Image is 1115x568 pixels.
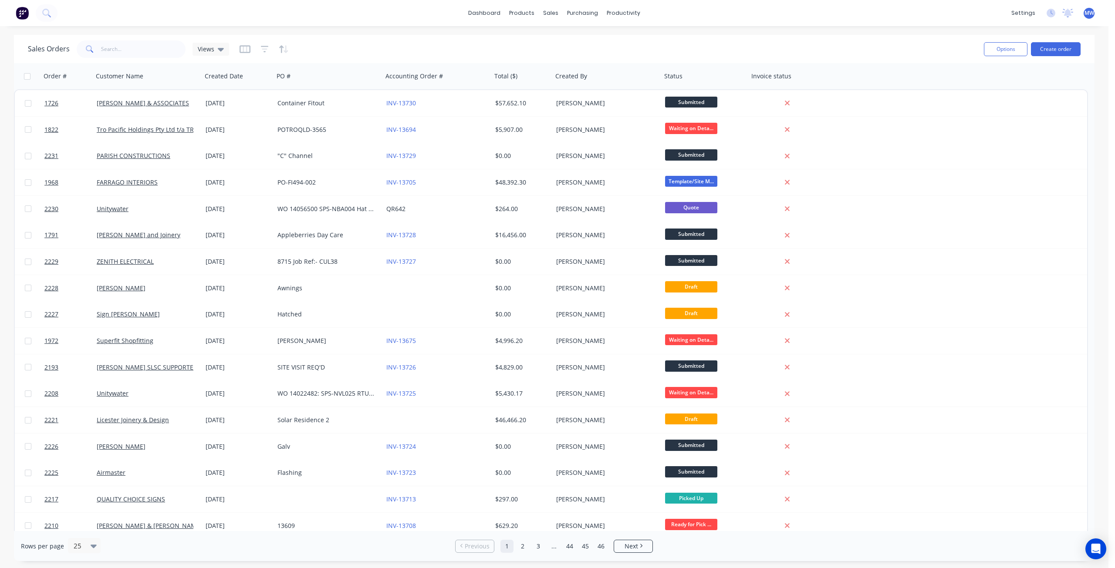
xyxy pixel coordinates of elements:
div: products [505,7,539,20]
a: [PERSON_NAME] & [PERSON_NAME] Electrical [97,521,230,530]
span: 2208 [44,389,58,398]
div: [PERSON_NAME] [556,257,653,266]
span: Draft [665,281,717,292]
a: 1972 [44,328,97,354]
span: 1726 [44,99,58,108]
a: PARISH CONSTRUCTIONS [97,151,170,160]
span: Quote [665,202,717,213]
div: Galv [277,442,374,451]
a: [PERSON_NAME] and Joinery [97,231,180,239]
span: Template/Site M... [665,176,717,187]
div: WO 14056500 SPS-NBA004 Hat Section Creation [277,205,374,213]
div: Order # [44,72,67,81]
a: Licester Joinery & Design [97,416,169,424]
span: 2226 [44,442,58,451]
div: "C" Channel [277,151,374,160]
span: Submitted [665,440,717,450]
div: [PERSON_NAME] [556,99,653,108]
a: 2230 [44,196,97,222]
div: [PERSON_NAME] [556,310,653,319]
div: Customer Name [96,72,143,81]
a: 2193 [44,354,97,380]
div: Status [664,72,683,81]
div: [PERSON_NAME] [556,336,653,345]
span: Submitted [665,229,717,239]
a: INV-13724 [386,442,416,450]
div: $48,392.30 [495,178,547,187]
a: [PERSON_NAME] [97,442,145,450]
a: [PERSON_NAME] & ASSOCIATES [97,99,189,107]
a: INV-13730 [386,99,416,107]
div: [DATE] [206,389,270,398]
div: [DATE] [206,178,270,187]
a: INV-13728 [386,231,416,239]
div: $0.00 [495,284,547,292]
div: [PERSON_NAME] [556,151,653,160]
span: Submitted [665,149,717,160]
div: $0.00 [495,151,547,160]
div: $46,466.20 [495,416,547,424]
a: Page 2 [516,540,529,553]
span: 2225 [44,468,58,477]
div: [DATE] [206,442,270,451]
span: 2230 [44,205,58,213]
div: Invoice status [751,72,791,81]
span: 2217 [44,495,58,504]
div: $16,456.00 [495,231,547,239]
div: [DATE] [206,151,270,160]
div: Total ($) [494,72,517,81]
a: Previous page [456,542,494,551]
span: 2228 [44,284,58,292]
div: Solar Residence 2 [277,416,374,424]
span: Waiting on Deta... [665,387,717,398]
span: 2229 [44,257,58,266]
div: $5,907.00 [495,125,547,134]
a: [PERSON_NAME] SLSC SUPPORTERS [97,363,201,371]
a: Superfit Shopfitting [97,336,153,345]
a: Tro Pacific Holdings Pty Ltd t/a TROPAC [97,125,210,134]
a: 2229 [44,249,97,275]
a: dashboard [464,7,505,20]
div: [DATE] [206,336,270,345]
div: $5,430.17 [495,389,547,398]
span: Submitted [665,97,717,108]
span: Draft [665,413,717,424]
span: 2221 [44,416,58,424]
span: 1822 [44,125,58,134]
div: [DATE] [206,231,270,239]
a: 1791 [44,222,97,248]
div: $0.00 [495,257,547,266]
div: [PERSON_NAME] [556,521,653,530]
div: $4,829.00 [495,363,547,372]
a: INV-13729 [386,151,416,160]
a: INV-13675 [386,336,416,345]
a: INV-13713 [386,495,416,503]
span: Submitted [665,466,717,477]
a: 1968 [44,169,97,195]
a: Page 1 is your current page [500,540,514,553]
div: 8715 Job Ref:- CUL38 [277,257,374,266]
div: Container Fitout [277,99,374,108]
span: Picked Up [665,493,717,504]
a: 2227 [44,301,97,327]
div: $0.00 [495,468,547,477]
div: $4,996.20 [495,336,547,345]
span: Ready for Pick ... [665,519,717,530]
span: 1972 [44,336,58,345]
a: 2210 [44,513,97,539]
div: Appleberries Day Care [277,231,374,239]
a: QR642 [386,205,405,213]
div: $0.00 [495,310,547,319]
div: purchasing [563,7,602,20]
div: Awnings [277,284,374,292]
a: FARRAGO INTERIORS [97,178,158,186]
div: Open Intercom Messenger [1085,538,1106,559]
a: 2228 [44,275,97,301]
div: [PERSON_NAME] [556,178,653,187]
a: INV-13726 [386,363,416,371]
button: Options [984,42,1027,56]
div: [DATE] [206,416,270,424]
span: MW [1085,9,1094,17]
span: 1968 [44,178,58,187]
div: Flashing [277,468,374,477]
